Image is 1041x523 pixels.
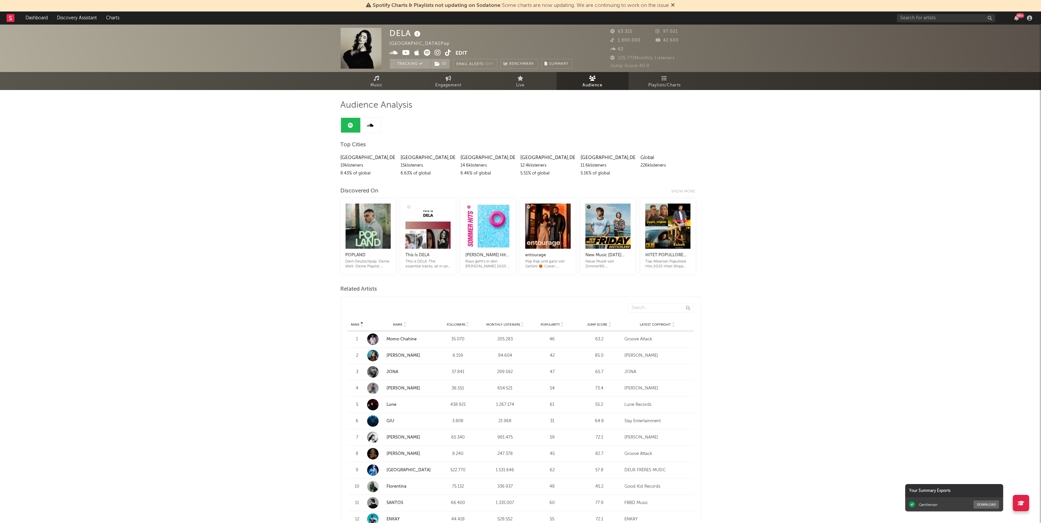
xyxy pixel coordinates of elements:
div: [PERSON_NAME] [625,385,691,392]
div: 654.521 [483,385,527,392]
div: Neue Musik von Zimmer90, [PERSON_NAME], [PERSON_NAME] und mehr! [585,259,631,269]
em: Off [486,63,494,66]
span: Summary [549,62,569,66]
span: 42.600 [655,38,679,43]
div: 21.968 [483,418,527,424]
div: 6.63 % of global [401,170,456,177]
div: DELA [390,28,422,39]
div: Top Albanian Popullore Hits 2025 Hitet Shqip 2025 Hitet e [PERSON_NAME] 2025 the land Follow Now!... [645,259,691,269]
span: Music [370,81,383,89]
span: Monthly Listeners [486,323,520,327]
div: 205.283 [483,336,527,343]
div: FBBD Music [625,500,691,506]
a: [PERSON_NAME] [387,386,421,390]
div: 1 [351,336,364,343]
input: Search for artists [897,14,995,22]
div: [GEOGRAPHIC_DATA] | Pop [390,40,458,48]
a: [PERSON_NAME] [367,383,433,394]
div: 42 [530,352,574,359]
div: Discovered On [341,187,379,195]
div: Raus geht's in den [PERSON_NAME] 2025 | Die besten Tracks für jede Jahreszeit! | Deine Playlist f... [465,259,511,269]
a: Florentina [387,484,407,489]
div: 11.6k listeners [581,162,636,170]
a: [PERSON_NAME] [367,432,433,443]
button: Tracking [390,59,431,69]
span: Name [393,323,403,327]
div: [GEOGRAPHIC_DATA] , DE [341,154,396,162]
div: 6 [351,418,364,424]
div: Show more [672,188,701,195]
div: 46 [530,336,574,343]
div: 226k listeners [640,162,695,170]
div: Gentleman [919,502,938,507]
a: Florentina [367,481,433,492]
span: 97.021 [655,29,678,34]
div: 75.132 [436,483,480,490]
div: 55.2 [578,402,621,408]
div: 8 [351,451,364,457]
span: Audience [583,81,602,89]
a: Live [485,72,557,90]
div: 10 [351,483,364,490]
a: Lune [387,403,397,407]
div: 4 [351,385,364,392]
div: 99 + [1016,13,1024,18]
div: 47 [530,369,574,375]
input: Search... [628,303,694,313]
a: [PERSON_NAME] Hits 2025 🫠 Summer Vibes ☀️Raus geht's in den [PERSON_NAME] 2025 | Die besten Track... [465,245,511,269]
div: 64.8 [578,418,621,424]
div: 63.2 [578,336,621,343]
a: [PERSON_NAME] [387,452,421,456]
a: [GEOGRAPHIC_DATA] [367,464,433,476]
a: Momo Chahine [367,334,433,345]
div: 62 [530,467,574,474]
a: Playlists/Charts [629,72,701,90]
button: Edit [456,49,468,58]
div: [PERSON_NAME] [625,434,691,441]
a: This Is DELAThis is DELA. The essential tracks, all in one playlist. [405,245,451,269]
div: 12.4k listeners [520,162,575,170]
div: 3.808 [436,418,480,424]
a: GIU [387,419,394,423]
div: 5 [351,402,364,408]
a: GIU [367,415,433,427]
div: 45 [530,451,574,457]
button: Email AlertsOff [453,59,497,69]
div: 65.7 [578,369,621,375]
a: ENKAY [387,517,400,521]
a: [GEOGRAPHIC_DATA] [387,468,431,472]
a: Benchmark [500,59,538,69]
span: Related Artists [341,285,377,293]
div: 6.46 % of global [460,170,515,177]
a: Charts [101,11,124,25]
div: Pop Rap und ganz viel Gefühl ❤️‍🔥 Cover: [GEOGRAPHIC_DATA], Dardan [525,259,570,269]
span: Followers [447,323,465,327]
div: JONA [625,369,691,375]
a: Music [341,72,413,90]
div: 247.378 [483,451,527,457]
button: 99+ [1014,15,1019,21]
div: 31 [530,418,574,424]
a: [PERSON_NAME] [367,448,433,460]
div: 60 [530,500,574,506]
a: New Music [DATE] [GEOGRAPHIC_DATA]Neue Musik von Zimmer90, [PERSON_NAME], [PERSON_NAME] und mehr! [585,245,631,269]
a: SANTOS [367,497,433,509]
span: Jump Score [587,323,608,327]
div: 44.418 [436,516,480,523]
div: 5.16 % of global [581,170,636,177]
span: Popularity [541,323,560,327]
div: 57.8 [578,467,621,474]
div: 981.475 [483,434,527,441]
div: Global [640,154,695,162]
div: 66.400 [436,500,480,506]
div: 77.9 [578,500,621,506]
div: [PERSON_NAME] Hits 2025 🫠 Summer Vibes ☀️ [465,251,511,259]
a: POPLANDDein Deutschpop. Deine Welt. Deine Playlist. Cover: [PERSON_NAME] [346,245,391,269]
div: HITET POPULLORE 2025 - Popullore Shqip [645,251,691,259]
div: 1.531.646 [483,467,527,474]
span: Spotify Charts & Playlists not updating on Sodatone [373,3,501,8]
a: entouragePop Rap und ganz viel Gefühl ❤️‍🔥 Cover: [GEOGRAPHIC_DATA], Dardan [525,245,570,269]
div: 299.592 [483,369,527,375]
div: 61 [530,402,574,408]
div: 3 [351,369,364,375]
